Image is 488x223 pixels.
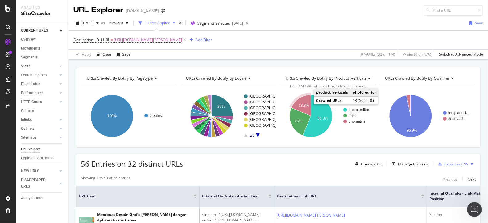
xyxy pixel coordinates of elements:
[21,134,58,141] a: Sitemaps
[21,36,36,43] div: Overview
[249,117,288,122] text: [GEOGRAPHIC_DATA]
[475,20,483,26] div: Save
[79,193,192,199] span: URL Card
[389,160,428,168] button: Manage Columns
[136,18,178,28] button: 1 Filter Applied
[106,20,123,26] span: Previous
[468,177,476,182] div: Next
[21,27,48,34] div: CURRENT URLS
[85,73,172,83] h4: URLs Crawled By Botify By pagetype
[81,89,176,143] svg: A chart.
[21,195,64,201] a: Analysis Info
[73,50,91,59] button: Apply
[21,36,64,43] a: Overview
[21,134,37,141] div: Sitemaps
[21,81,58,87] a: Distribution
[82,52,91,57] div: Apply
[21,54,64,61] a: Segments
[249,94,288,98] text: [GEOGRAPHIC_DATA]
[21,72,47,78] div: Search Engines
[197,21,230,26] span: Segments selected
[87,75,153,81] span: URLs Crawled By Botify By pagetype
[185,73,271,83] h4: URLs Crawled By Botify By locale
[249,112,288,116] text: [GEOGRAPHIC_DATA]
[114,36,182,44] span: [URL][DOMAIN_NAME][PERSON_NAME]
[150,113,162,118] text: creates
[277,212,345,218] a: [URL][DOMAIN_NAME][PERSON_NAME]
[21,155,54,161] div: Explorer Bookmarks
[295,119,302,123] text: 25%
[317,116,328,121] text: 56.3%
[21,10,63,17] div: SiteCrawler
[21,168,58,174] a: NEW URLS
[106,18,131,28] button: Previous
[467,18,483,28] button: Save
[21,72,58,78] a: Search Engines
[81,175,130,183] div: Showing 1 to 50 of 56 entries
[280,89,375,143] svg: A chart.
[217,104,225,109] text: 25%
[314,97,350,105] td: Crawled URLs
[443,177,457,182] div: Previous
[232,21,243,26] div: [DATE]
[21,177,52,190] div: DISAPPEARED URLS
[403,52,431,57] div: - Visits ( 0 on N/A )
[436,50,483,59] button: Switch to Advanced Mode
[249,106,288,110] text: [GEOGRAPHIC_DATA]
[94,50,112,59] button: Clear
[379,89,475,143] svg: A chart.
[350,97,378,105] td: 18 (56.25 %)
[21,155,64,161] a: Explorer Bookmarks
[180,89,276,143] svg: A chart.
[443,175,457,183] button: Previous
[361,161,382,167] div: Create alert
[249,100,288,104] text: [GEOGRAPHIC_DATA]
[448,111,470,115] text: template_li…
[161,9,165,13] div: arrow-right-arrow-left
[448,117,465,121] text: #nomatch
[445,161,468,167] div: Export as CSV
[21,99,58,105] a: HTTP Codes
[384,73,470,83] h4: URLs Crawled By Botify By qualifier
[349,119,365,124] text: #nomatch
[21,45,64,52] a: Movements
[21,27,58,34] a: CURRENT URLS
[361,52,395,57] div: 0 % URLs ( 32 on 1M )
[73,5,123,15] div: URL Explorer
[385,75,450,81] span: URLs Crawled By Botify By qualifier
[107,114,117,118] text: 100%
[290,84,366,88] span: Hold CMD (⌘) while clicking to filter the report.
[196,37,212,42] div: Add Filter
[21,146,64,153] a: Url Explorer
[424,5,483,16] input: Find a URL
[102,52,112,57] div: Clear
[178,20,183,26] div: times
[439,52,483,57] div: Switch to Advanced Mode
[187,36,212,44] button: Add Filter
[350,88,378,96] td: photo_editor
[188,18,243,28] button: Segments selected[DATE]
[286,75,366,81] span: URLs Crawled By Botify By product_verticals
[21,90,58,96] a: Performance
[186,75,247,81] span: URLs Crawled By Botify By locale
[21,81,40,87] div: Distribution
[467,202,482,217] iframe: Intercom live chat
[101,20,106,26] span: vs
[21,108,64,114] a: Content
[349,108,369,112] text: photo_editor
[468,175,476,183] button: Next
[314,88,350,96] td: product_verticals
[21,125,58,132] a: Outlinks
[145,20,170,26] div: 1 Filter Applied
[21,146,40,153] div: Url Explorer
[21,99,42,105] div: HTTP Codes
[284,73,375,83] h4: URLs Crawled By Botify By product_verticals
[21,168,39,174] div: NEW URLS
[21,108,34,114] div: Content
[21,125,35,132] div: Outlinks
[349,113,356,118] text: print
[122,52,130,57] div: Save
